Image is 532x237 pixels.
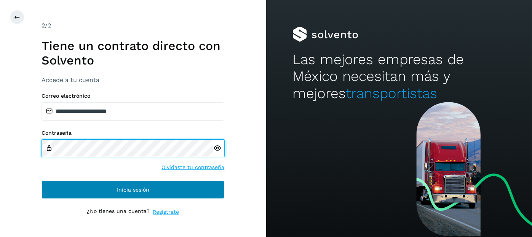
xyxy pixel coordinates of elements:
[42,93,224,99] label: Correo electrónico
[42,181,224,199] button: Inicia sesión
[42,130,224,136] label: Contraseña
[153,208,179,216] a: Regístrate
[42,76,224,84] h3: Accede a tu cuenta
[87,208,150,216] p: ¿No tienes una cuenta?
[42,21,224,30] div: /2
[292,51,505,102] h2: Las mejores empresas de México necesitan más y mejores
[117,187,149,192] span: Inicia sesión
[161,163,224,171] a: Olvidaste tu contraseña
[42,22,45,29] span: 2
[346,85,437,102] span: transportistas
[42,39,224,68] h1: Tiene un contrato directo con Solvento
